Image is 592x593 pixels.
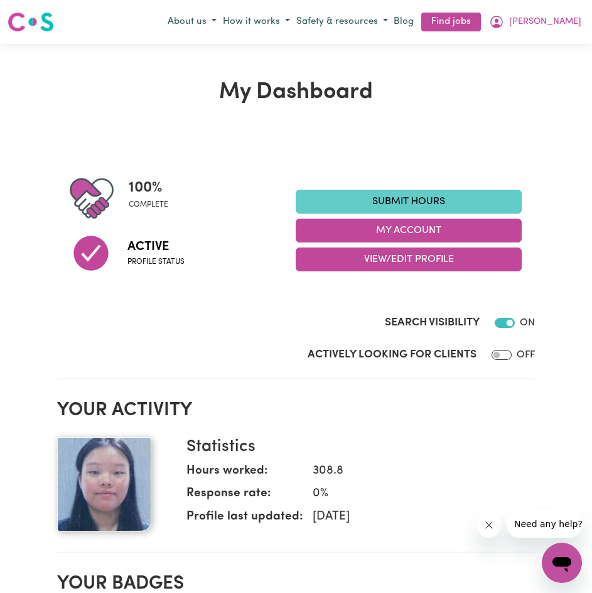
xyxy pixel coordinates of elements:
button: About us [164,12,220,33]
span: OFF [517,350,535,360]
button: View/Edit Profile [296,248,522,271]
h2: Your activity [57,400,535,422]
dd: [DATE] [303,508,525,526]
iframe: Button to launch messaging window [542,543,582,583]
dd: 308.8 [303,462,525,481]
span: complete [129,199,168,210]
a: Find jobs [421,13,481,32]
button: My Account [296,219,522,242]
dd: 0 % [303,485,525,503]
label: Actively Looking for Clients [308,347,476,363]
dt: Profile last updated: [186,508,303,531]
dt: Response rate: [186,485,303,508]
img: Your profile picture [57,437,151,531]
img: Careseekers logo [8,11,54,33]
div: Profile completeness: 100% [129,177,178,220]
span: ON [520,318,535,328]
iframe: Message from company [507,510,582,538]
button: Safety & resources [293,12,391,33]
span: Profile status [127,256,185,268]
span: Need any help? [8,9,76,19]
h1: My Dashboard [57,79,535,106]
a: Blog [391,13,416,32]
a: Submit Hours [296,190,522,214]
span: 100 % [129,177,168,199]
span: Active [127,237,185,256]
iframe: Close message [476,513,502,538]
label: Search Visibility [385,315,480,331]
h3: Statistics [186,437,525,457]
a: Careseekers logo [8,8,54,36]
button: How it works [220,12,293,33]
button: My Account [486,11,584,33]
dt: Hours worked: [186,462,303,486]
span: [PERSON_NAME] [509,15,581,29]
